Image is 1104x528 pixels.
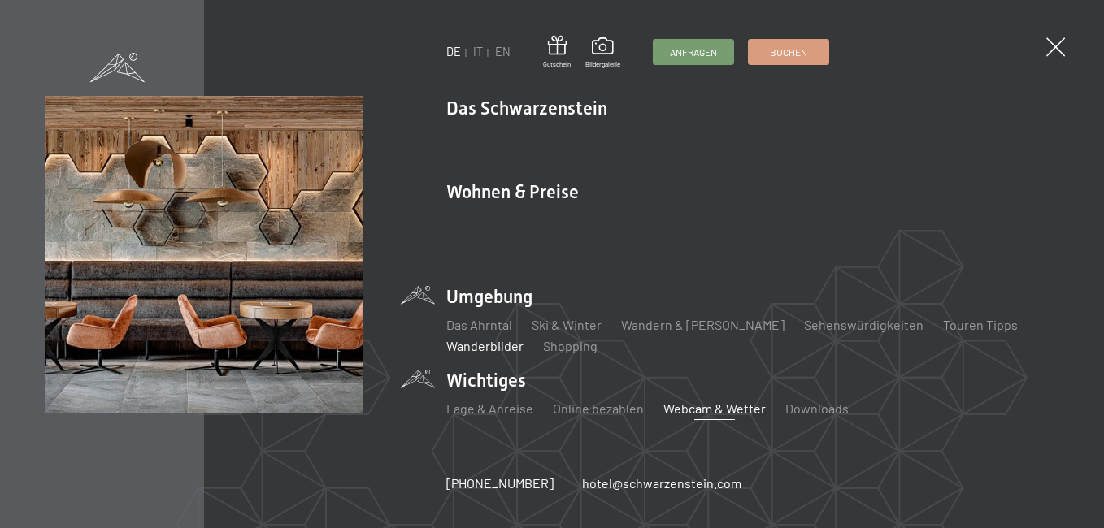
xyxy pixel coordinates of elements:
a: hotel@schwarzenstein.com [582,474,741,492]
a: Touren Tipps [943,317,1018,332]
a: [PHONE_NUMBER] [446,474,554,492]
a: Online bezahlen [553,400,644,416]
a: Webcam & Wetter [663,400,766,416]
a: Downloads [785,400,849,416]
a: Wandern & [PERSON_NAME] [621,317,785,332]
a: Shopping [543,338,598,353]
span: Bildergalerie [585,60,620,69]
span: Gutschein [543,60,571,69]
a: Bildergalerie [585,37,620,68]
a: IT [473,45,483,58]
a: Anfragen [654,40,733,64]
a: Das Ahrntal [446,317,512,332]
a: Gutschein [543,36,571,69]
a: Wanderbilder [446,338,524,353]
img: Wellnesshotels - Bar - Spieltische - Kinderunterhaltung [44,96,362,413]
span: [PHONE_NUMBER] [446,475,554,491]
a: Sehenswürdigkeiten [804,317,924,332]
a: DE [446,45,461,58]
span: Buchen [770,45,807,59]
span: Anfragen [670,45,717,59]
a: Lage & Anreise [446,400,533,416]
a: Ski & Winter [532,317,602,332]
a: Buchen [749,40,828,64]
a: EN [495,45,511,58]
